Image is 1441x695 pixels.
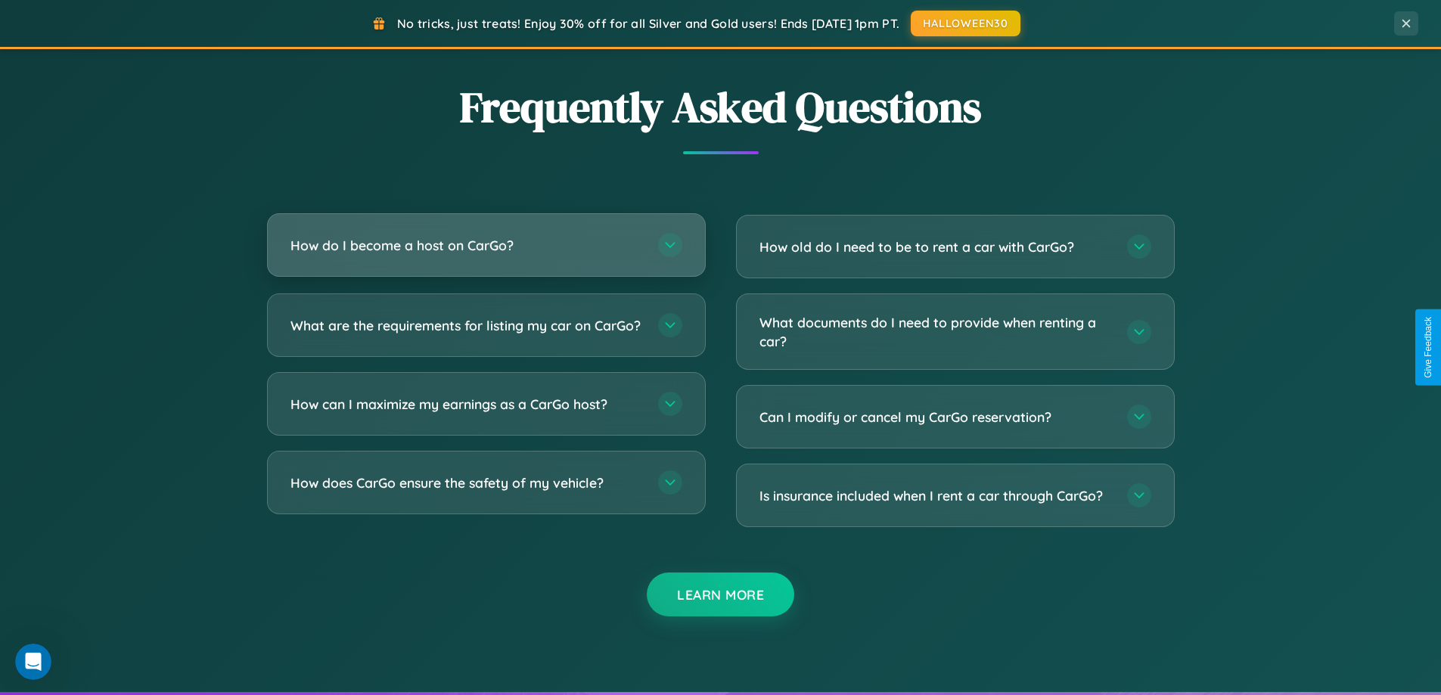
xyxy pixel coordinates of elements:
h2: Frequently Asked Questions [267,78,1175,136]
h3: How do I become a host on CarGo? [290,236,643,255]
h3: What are the requirements for listing my car on CarGo? [290,316,643,335]
button: Learn More [647,572,794,616]
h3: Can I modify or cancel my CarGo reservation? [759,408,1112,427]
div: Give Feedback [1423,317,1433,378]
h3: How can I maximize my earnings as a CarGo host? [290,395,643,414]
span: No tricks, just treats! Enjoy 30% off for all Silver and Gold users! Ends [DATE] 1pm PT. [397,16,899,31]
button: HALLOWEEN30 [911,11,1020,36]
h3: How does CarGo ensure the safety of my vehicle? [290,473,643,492]
h3: What documents do I need to provide when renting a car? [759,313,1112,350]
h3: Is insurance included when I rent a car through CarGo? [759,486,1112,505]
h3: How old do I need to be to rent a car with CarGo? [759,237,1112,256]
iframe: Intercom live chat [15,644,51,680]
